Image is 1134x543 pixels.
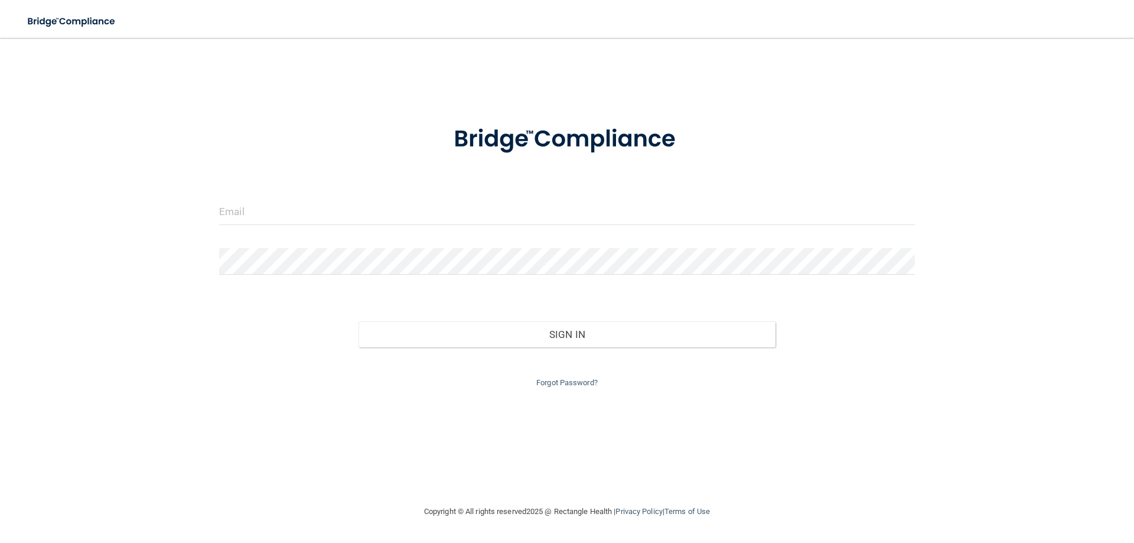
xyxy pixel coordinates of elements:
[219,199,915,225] input: Email
[18,9,126,34] img: bridge_compliance_login_screen.278c3ca4.svg
[429,109,705,170] img: bridge_compliance_login_screen.278c3ca4.svg
[359,321,776,347] button: Sign In
[536,378,598,387] a: Forgot Password?
[664,507,710,516] a: Terms of Use
[351,493,783,531] div: Copyright © All rights reserved 2025 @ Rectangle Health | |
[615,507,662,516] a: Privacy Policy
